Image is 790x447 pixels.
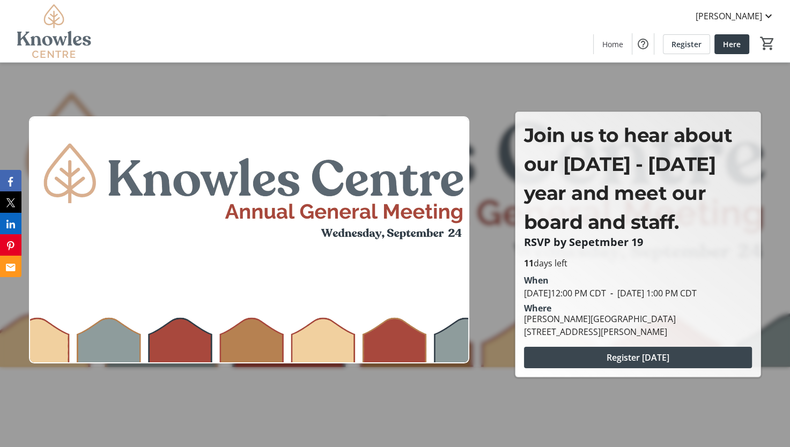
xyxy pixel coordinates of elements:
div: When [524,274,549,287]
button: [PERSON_NAME] [687,8,784,25]
span: [DATE] 1:00 PM CDT [606,287,697,299]
span: Register [DATE] [607,351,669,364]
span: Register [671,39,702,50]
div: Where [524,304,551,312]
span: [PERSON_NAME] [696,10,762,23]
div: [PERSON_NAME][GEOGRAPHIC_DATA] [524,312,676,325]
p: Join us to hear about our [DATE] - [DATE] year and meet our board and staff. [524,121,752,236]
span: - [606,287,617,299]
p: days left [524,257,752,270]
button: Cart [758,34,777,53]
button: Register [DATE] [524,347,752,368]
a: Register [663,34,710,54]
button: Help [632,33,654,55]
a: Here [714,34,749,54]
p: RSVP by Sepetmber 19 [524,236,752,248]
span: 11 [524,257,534,269]
span: [DATE] 12:00 PM CDT [524,287,606,299]
img: Campaign CTA Media Photo [29,116,469,364]
div: [STREET_ADDRESS][PERSON_NAME] [524,325,676,338]
span: Home [602,39,623,50]
img: Knowles Centre's Logo [6,4,102,58]
a: Home [594,34,632,54]
span: Here [723,39,741,50]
